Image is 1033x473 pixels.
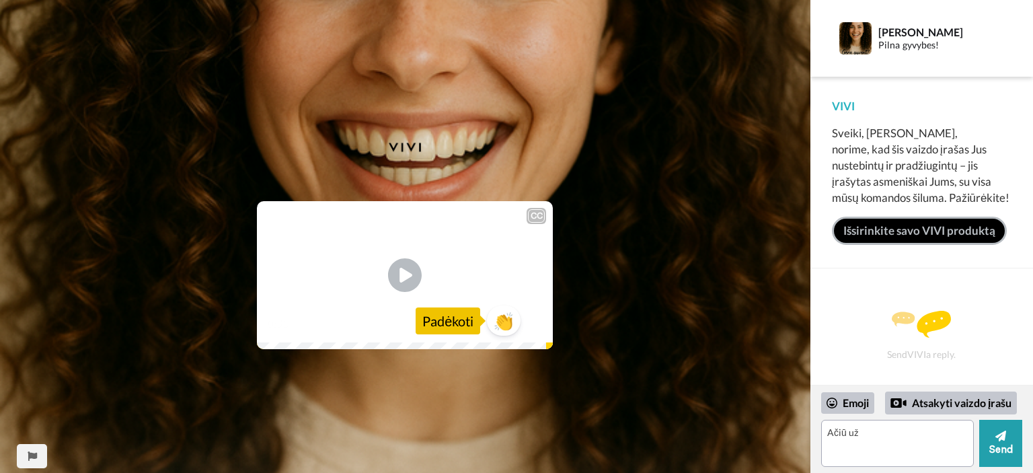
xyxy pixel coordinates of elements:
img: message.svg [892,311,951,338]
div: Padėkoti [416,381,480,408]
div: Reply by Video [890,395,907,411]
div: [PERSON_NAME] [878,26,997,38]
img: Full screen [527,391,541,404]
span: 👏 [487,384,521,406]
div: Atsakyti vaizdo įrašu [885,392,1017,414]
div: Emoji [821,392,874,414]
span: / [293,390,297,406]
div: VIVI [832,98,1011,114]
button: Send [979,420,1022,467]
div: Sveiki, [PERSON_NAME], norime, kad šis vaizdo įrašas Jus nustebintų ir pradžiugintų – jis įrašyta... [832,125,1011,206]
a: Išsirinkite savo VIVI produktą [832,217,1007,245]
textarea: Ačiū už [821,420,974,467]
span: 0:35 [266,390,290,406]
div: CC [528,135,545,149]
img: Profile Image [839,22,872,54]
img: 82ca03c0-ae48-4968-b5c3-f088d9de5c8a [378,46,432,100]
div: Send VIVI a reply. [829,292,1015,378]
span: 0:35 [300,390,323,406]
button: 👏 [487,379,521,410]
div: Pilna gyvybes! [878,40,997,51]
